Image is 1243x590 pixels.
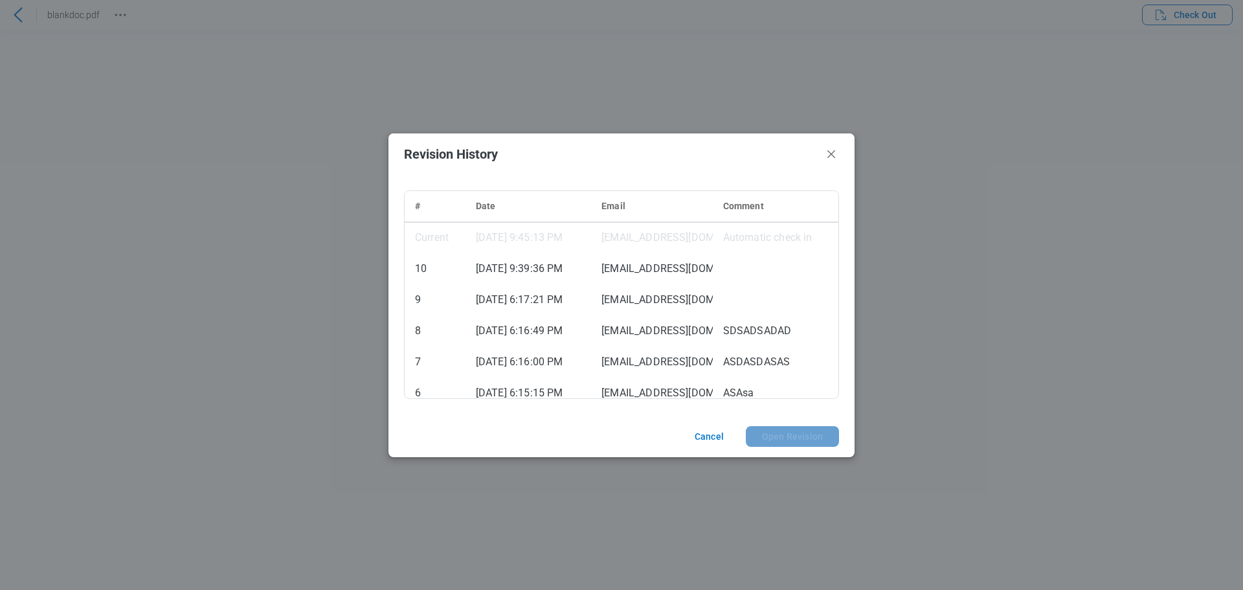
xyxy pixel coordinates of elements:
[405,346,465,378] td: 7
[465,284,591,315] td: [DATE] 6:17:21 PM
[405,315,465,346] td: 8
[591,315,713,346] td: [EMAIL_ADDRESS][DOMAIN_NAME]
[405,378,465,409] td: 6
[465,222,591,253] td: [DATE] 9:45:13 PM
[465,253,591,284] td: [DATE] 9:39:36 PM
[591,378,713,409] td: [EMAIL_ADDRESS][DOMAIN_NAME]
[713,378,838,409] td: ASAsa
[465,346,591,378] td: [DATE] 6:16:00 PM
[405,253,465,284] td: 10
[405,284,465,315] td: 9
[465,315,591,346] td: [DATE] 6:16:49 PM
[591,284,713,315] td: [EMAIL_ADDRESS][DOMAIN_NAME]
[405,191,838,564] table: Revision history table
[591,253,713,284] td: [EMAIL_ADDRESS][DOMAIN_NAME]
[465,378,591,409] td: [DATE] 6:15:15 PM
[404,147,818,161] h2: Revision History
[823,146,839,162] button: Close
[713,315,838,346] td: SDSADSADAD
[679,426,735,447] button: Cancel
[713,346,838,378] td: ASDASDASAS
[591,222,713,253] td: [EMAIL_ADDRESS][DOMAIN_NAME]
[746,426,839,447] button: Open Revision
[713,222,838,253] td: Automatic check in
[405,222,465,253] td: Current
[591,346,713,378] td: [EMAIL_ADDRESS][DOMAIN_NAME]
